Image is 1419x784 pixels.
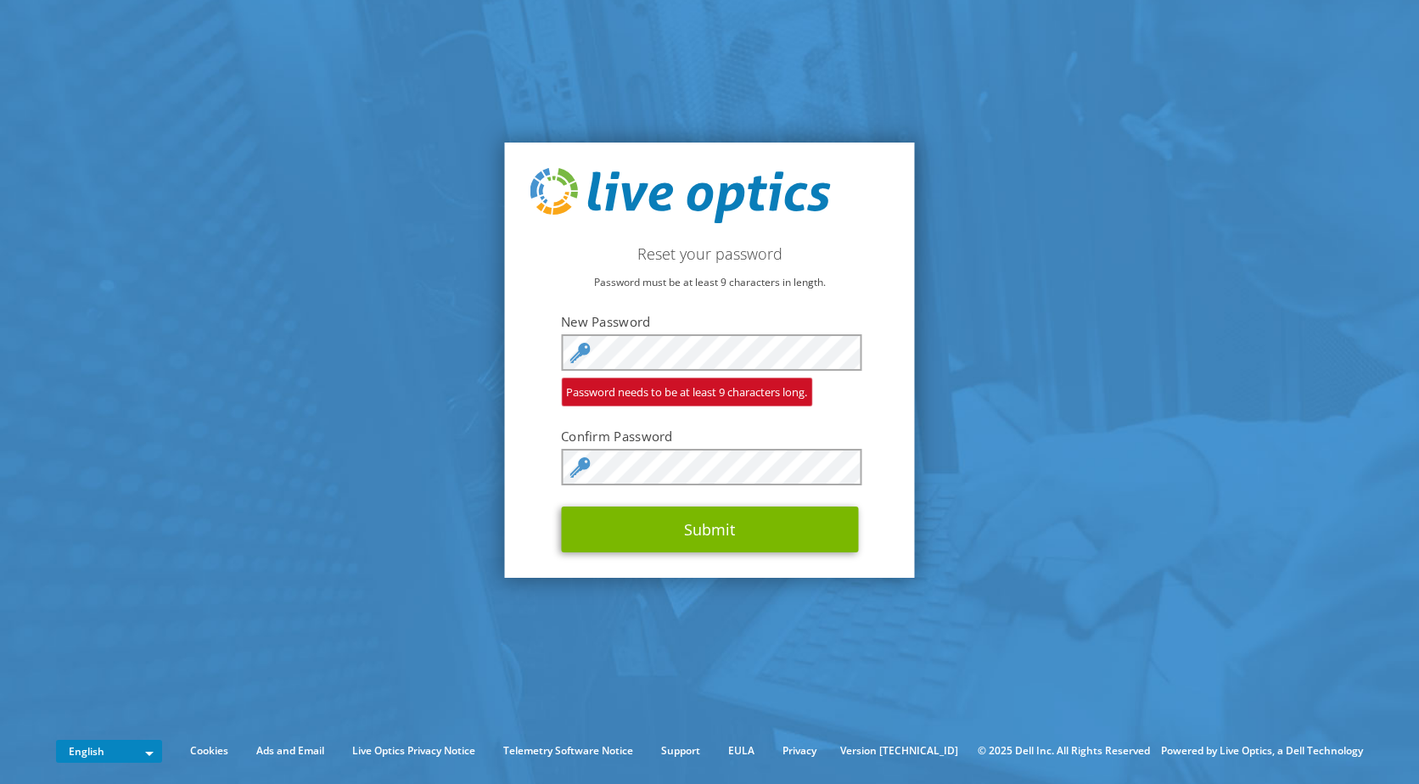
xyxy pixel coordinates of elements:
a: Telemetry Software Notice [491,742,646,760]
h2: Reset your password [530,244,889,263]
button: Submit [561,507,858,552]
li: Version [TECHNICAL_ID] [832,742,967,760]
img: live_optics_svg.svg [530,168,831,224]
a: EULA [715,742,767,760]
a: Live Optics Privacy Notice [339,742,488,760]
a: Support [648,742,713,760]
span: Password needs to be at least 9 characters long. [561,378,812,406]
li: © 2025 Dell Inc. All Rights Reserved [969,742,1158,760]
label: New Password [561,313,858,330]
li: Powered by Live Optics, a Dell Technology [1161,742,1363,760]
label: Confirm Password [561,428,858,445]
a: Ads and Email [244,742,337,760]
p: Password must be at least 9 characters in length. [530,273,889,292]
a: Privacy [770,742,829,760]
a: Cookies [177,742,241,760]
